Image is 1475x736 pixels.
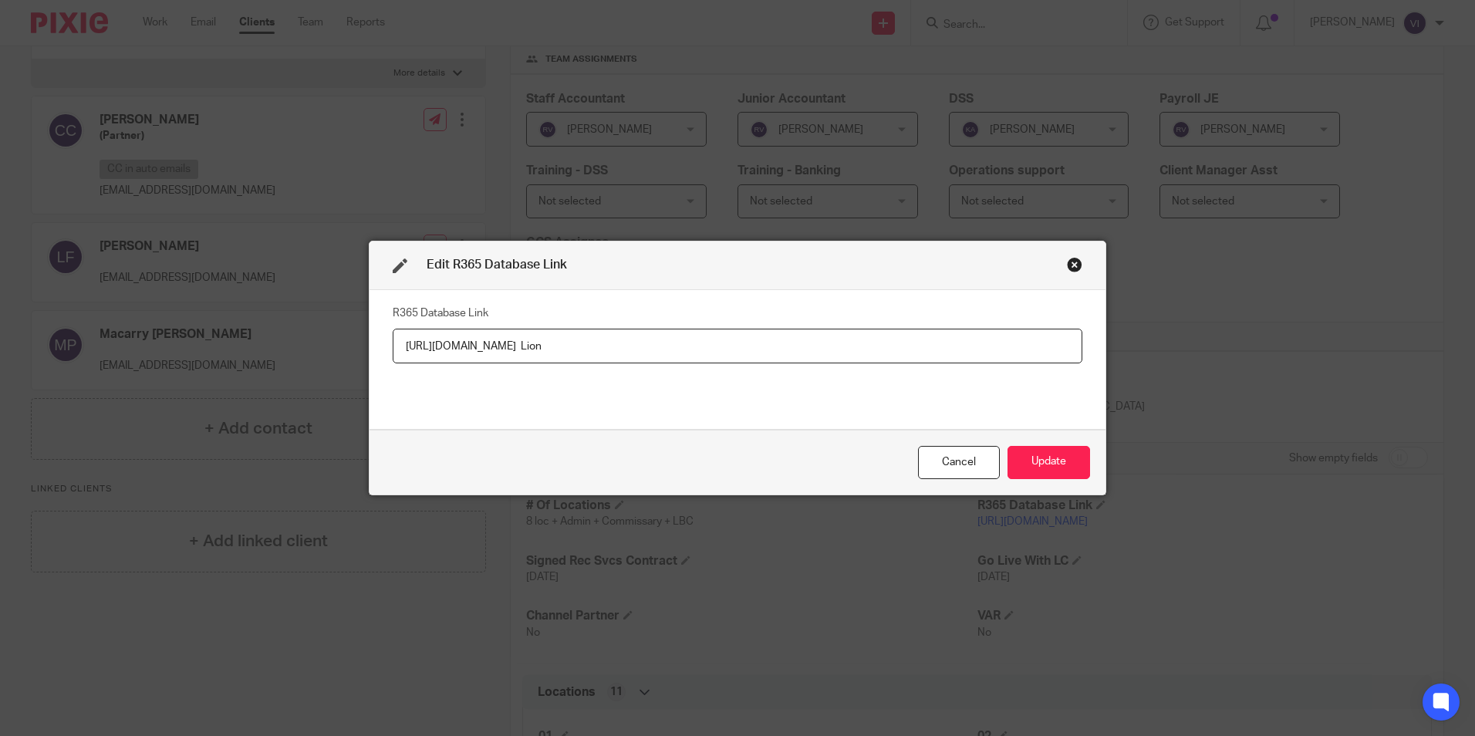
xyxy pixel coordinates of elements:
button: Update [1008,446,1090,479]
input: R365 Database Link [393,329,1082,363]
div: Close this dialog window [918,446,1000,479]
div: Close this dialog window [1067,257,1082,272]
span: Edit R365 Database Link [427,258,567,271]
label: R365 Database Link [393,306,488,321]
